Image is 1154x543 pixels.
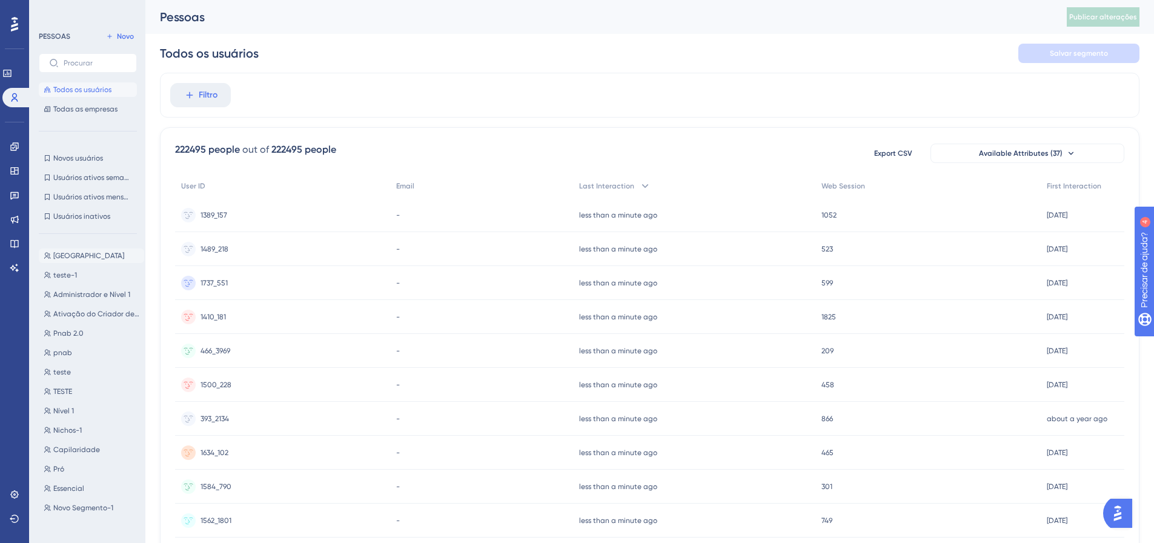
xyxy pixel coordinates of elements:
[396,482,400,491] span: -
[53,290,130,299] font: Administrador e Nível 1
[53,426,82,435] font: Nichos-1
[579,245,657,253] time: less than a minute ago
[396,414,400,424] span: -
[201,516,231,525] span: 1562_1801
[821,380,834,390] span: 458
[28,5,104,15] font: Precisar de ajuda?
[821,312,836,322] span: 1825
[39,307,144,321] button: Ativação do Criador de Documentos com IA
[39,268,144,282] button: teste-1
[579,482,657,491] time: less than a minute ago
[39,209,137,224] button: Usuários inativos
[53,387,72,396] font: TESTE
[201,346,230,356] span: 466_3969
[175,142,240,157] div: 222495 people
[201,210,227,220] span: 1389_157
[1047,245,1067,253] time: [DATE]
[1018,44,1139,63] button: Salvar segmento
[1067,7,1139,27] button: Publicar alterações
[579,211,657,219] time: less than a minute ago
[201,312,226,322] span: 1410_181
[1050,49,1108,58] font: Salvar segmento
[39,248,144,263] button: [GEOGRAPHIC_DATA]
[201,482,231,491] span: 1584_790
[1047,279,1067,287] time: [DATE]
[1047,482,1067,491] time: [DATE]
[39,462,144,476] button: Pró
[39,481,144,496] button: Essencial
[579,448,657,457] time: less than a minute ago
[39,82,137,97] button: Todos os usuários
[53,310,204,318] font: Ativação do Criador de Documentos com IA
[396,244,400,254] span: -
[821,210,837,220] span: 1052
[64,59,127,67] input: Procurar
[53,252,124,260] font: [GEOGRAPHIC_DATA]
[201,414,229,424] span: 393_2134
[117,32,134,41] font: Novo
[396,312,400,322] span: -
[1069,13,1137,21] font: Publicar alterações
[53,504,113,512] font: Novo Segmento-1
[160,46,259,61] font: Todos os usuários
[1103,495,1139,531] iframe: Iniciador do Assistente de IA do UserGuiding
[103,29,137,44] button: Novo
[821,414,833,424] span: 866
[1047,415,1107,423] time: about a year ago
[1047,448,1067,457] time: [DATE]
[396,278,400,288] span: -
[821,448,834,458] span: 465
[53,465,64,473] font: Pró
[39,32,70,41] font: PESSOAS
[39,384,144,399] button: TESTE
[979,148,1063,158] span: Available Attributes (37)
[201,380,231,390] span: 1500_228
[53,105,118,113] font: Todas as empresas
[396,516,400,525] span: -
[579,313,657,321] time: less than a minute ago
[821,278,833,288] span: 599
[821,346,834,356] span: 209
[201,278,228,288] span: 1737_551
[396,380,400,390] span: -
[53,484,84,493] font: Essencial
[39,102,137,116] button: Todas as empresas
[1047,516,1067,525] time: [DATE]
[53,173,138,182] font: Usuários ativos semanais
[271,142,336,157] div: 222495 people
[53,85,111,94] font: Todos os usuários
[821,516,832,525] span: 749
[39,345,144,360] button: pnab
[821,244,833,254] span: 523
[396,346,400,356] span: -
[39,404,144,418] button: Nível 1
[242,142,269,157] div: out of
[201,448,228,458] span: 1634_102
[396,448,400,458] span: -
[1047,313,1067,321] time: [DATE]
[113,7,116,14] font: 4
[579,516,657,525] time: less than a minute ago
[863,144,923,163] button: Export CSV
[170,83,231,107] button: Filtro
[39,151,137,165] button: Novos usuários
[579,415,657,423] time: less than a minute ago
[1047,381,1067,389] time: [DATE]
[181,181,205,191] span: User ID
[53,154,103,162] font: Novos usuários
[39,326,144,341] button: Pnab 2.0
[53,193,133,201] font: Usuários ativos mensais
[53,368,71,376] font: teste
[579,181,634,191] span: Last Interaction
[39,423,144,438] button: Nichos-1
[199,90,217,100] font: Filtro
[821,181,865,191] span: Web Session
[160,10,205,24] font: Pessoas
[396,181,414,191] span: Email
[874,148,912,158] span: Export CSV
[39,501,144,515] button: Novo Segmento-1
[1047,181,1101,191] span: First Interaction
[39,190,137,204] button: Usuários ativos mensais
[53,271,77,279] font: teste-1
